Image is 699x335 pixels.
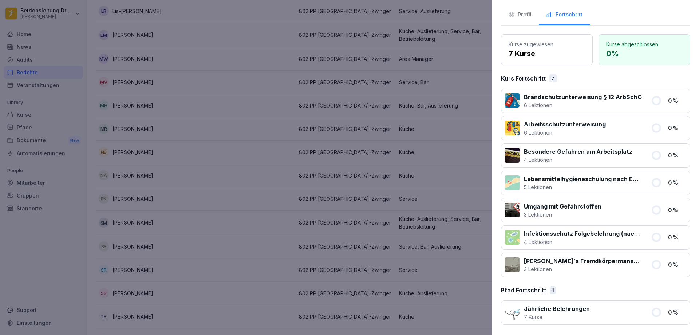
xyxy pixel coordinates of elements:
p: 0 % [668,206,686,214]
p: Infektionsschutz Folgebelehrung (nach §43 IfSG) [524,229,642,238]
p: 0 % [668,151,686,160]
p: 4 Lektionen [524,156,632,164]
p: Arbeitsschutzunterweisung [524,120,606,129]
div: Profil [508,11,532,19]
p: 0 % [668,178,686,187]
p: 6 Lektionen [524,129,606,136]
p: 3 Lektionen [524,211,601,218]
p: 7 Kurse [524,313,590,321]
div: 1 [550,286,556,294]
p: 5 Lektionen [524,183,642,191]
p: 7 Kurse [509,48,585,59]
p: 0 % [668,308,686,317]
p: 3 Lektionen [524,265,642,273]
p: Umgang mit Gefahrstoffen [524,202,601,211]
p: Kurse abgeschlossen [606,40,683,48]
p: Kurse zugewiesen [509,40,585,48]
p: Kurs Fortschritt [501,74,546,83]
p: Jährliche Belehrungen [524,304,590,313]
p: Pfad Fortschritt [501,286,546,295]
p: 0 % [606,48,683,59]
div: Fortschritt [546,11,582,19]
p: Besondere Gefahren am Arbeitsplatz [524,147,632,156]
p: Brandschutzunterweisung § 12 ArbSchG [524,93,642,101]
button: Fortschritt [539,5,590,25]
p: 0 % [668,233,686,242]
p: Lebensmittelhygieneschulung nach EU-Verordnung (EG) Nr. 852 / 2004 [524,175,642,183]
p: 4 Lektionen [524,238,642,246]
p: 0 % [668,260,686,269]
button: Profil [501,5,539,25]
p: 6 Lektionen [524,101,642,109]
div: 7 [549,74,557,82]
p: 0 % [668,96,686,105]
p: 0 % [668,124,686,132]
p: [PERSON_NAME]`s Fremdkörpermanagement [524,257,642,265]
